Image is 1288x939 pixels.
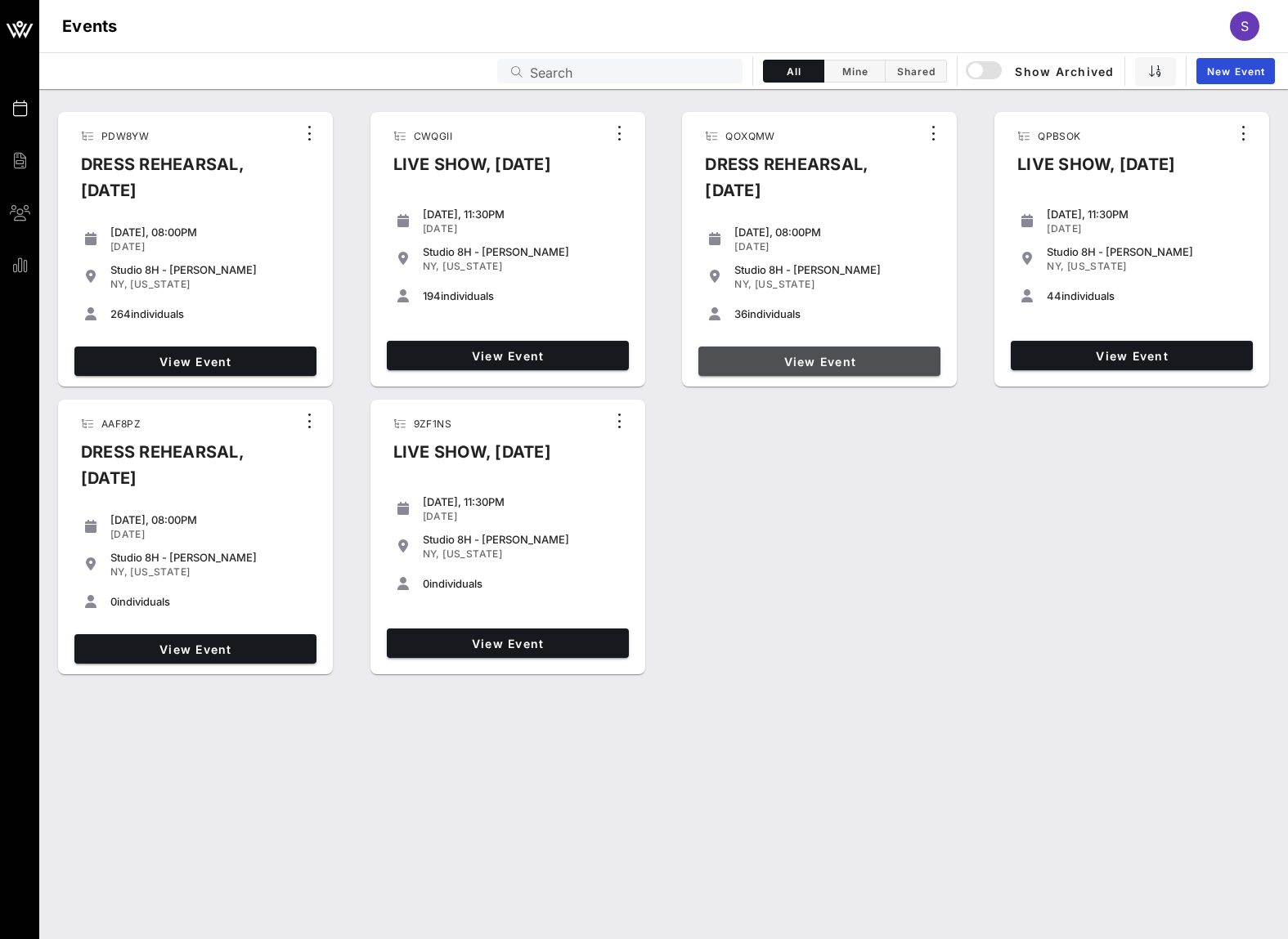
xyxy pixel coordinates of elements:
[101,418,141,430] span: AAF8PZ
[442,260,502,272] span: [US_STATE]
[734,226,934,239] div: [DATE], 08:00PM
[110,595,310,608] div: individuals
[387,628,629,658] a: View Event
[414,130,452,142] span: CWQGII
[81,642,310,656] span: View Event
[423,289,622,302] div: individuals
[110,528,310,541] div: [DATE]
[442,548,502,560] span: [US_STATE]
[423,577,429,590] span: 0
[1004,151,1188,190] div: LIVE SHOW, [DATE]
[380,151,564,190] div: LIVE SHOW, [DATE]
[734,240,934,253] div: [DATE]
[824,60,886,83] button: Mine
[1011,341,1253,370] a: View Event
[886,60,947,83] button: Shared
[1241,18,1249,34] span: S
[68,151,296,217] div: DRESS REHEARSAL, [DATE]
[393,349,622,363] span: View Event
[423,510,622,523] div: [DATE]
[1047,260,1064,272] span: NY,
[414,418,451,430] span: 9ZF1NS
[423,548,440,560] span: NY,
[423,208,622,221] div: [DATE], 11:30PM
[423,260,440,272] span: NY,
[1206,65,1265,78] span: New Event
[1230,11,1259,41] div: S
[423,222,622,235] div: [DATE]
[698,347,940,376] a: View Event
[110,551,310,564] div: Studio 8H - [PERSON_NAME]
[1047,222,1246,235] div: [DATE]
[423,245,622,258] div: Studio 8H - [PERSON_NAME]
[1067,260,1127,272] span: [US_STATE]
[1047,208,1246,221] div: [DATE], 11:30PM
[423,577,622,590] div: individuals
[110,513,310,526] div: [DATE], 08:00PM
[110,566,128,578] span: NY,
[705,355,934,369] span: View Event
[110,307,131,320] span: 264
[734,263,934,276] div: Studio 8H - [PERSON_NAME]
[968,61,1114,81] span: Show Archived
[1038,130,1080,142] span: QPBSOK
[725,130,774,142] span: QOXQMW
[110,263,310,276] div: Studio 8H - [PERSON_NAME]
[74,634,316,664] a: View Event
[423,289,441,302] span: 194
[763,60,824,83] button: All
[895,65,936,78] span: Shared
[81,355,310,369] span: View Event
[110,278,128,290] span: NY,
[110,226,310,239] div: [DATE], 08:00PM
[774,65,814,78] span: All
[130,566,190,578] span: [US_STATE]
[1047,289,1061,302] span: 44
[734,307,934,320] div: individuals
[101,130,149,142] span: PDW8YW
[110,307,310,320] div: individuals
[692,151,920,217] div: DRESS REHEARSAL, [DATE]
[734,278,752,290] span: NY,
[423,533,622,546] div: Studio 8H - [PERSON_NAME]
[1047,245,1246,258] div: Studio 8H - [PERSON_NAME]
[393,637,622,651] span: View Event
[967,56,1115,86] button: Show Archived
[1047,289,1246,302] div: individuals
[734,307,747,320] span: 36
[387,341,629,370] a: View Event
[1017,349,1246,363] span: View Event
[423,495,622,508] div: [DATE], 11:30PM
[68,439,296,504] div: DRESS REHEARSAL, [DATE]
[110,240,310,253] div: [DATE]
[130,278,190,290] span: [US_STATE]
[755,278,815,290] span: [US_STATE]
[110,595,117,608] span: 0
[380,439,564,478] div: LIVE SHOW, [DATE]
[62,13,118,39] h1: Events
[74,347,316,376] a: View Event
[1196,58,1275,84] a: New Event
[834,65,875,78] span: Mine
